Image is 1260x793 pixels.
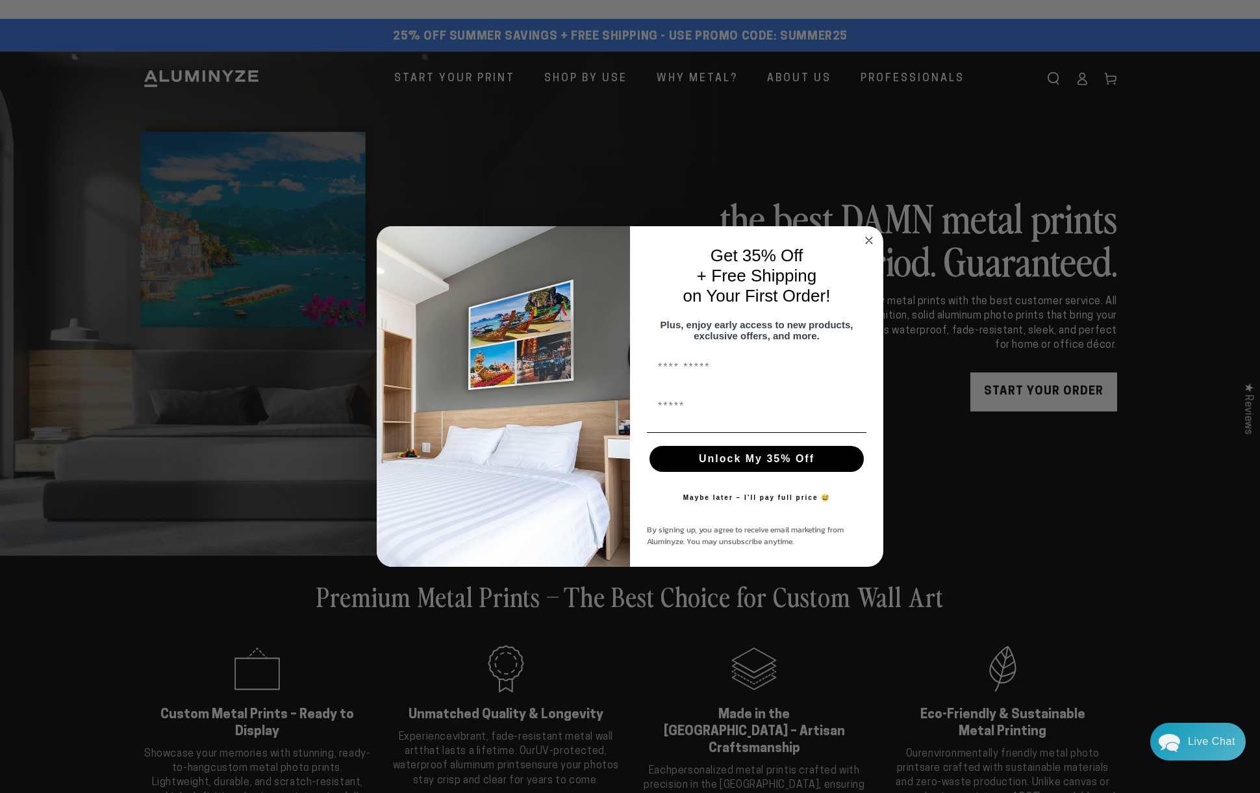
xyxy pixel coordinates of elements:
[377,226,630,567] img: 728e4f65-7e6c-44e2-b7d1-0292a396982f.jpeg
[649,446,864,472] button: Unlock My 35% Off
[647,524,844,547] span: By signing up, you agree to receive email marketing from Aluminyze. You may unsubscribe anytime.
[677,485,837,511] button: Maybe later – I’ll pay full price 😅
[647,432,866,433] img: underline
[861,233,877,248] button: Close dialog
[711,246,803,265] span: Get 35% Off
[1188,723,1235,760] div: Contact Us Directly
[1150,723,1246,760] div: Chat widget toggle
[697,266,816,285] span: + Free Shipping
[661,319,853,341] span: Plus, enjoy early access to new products, exclusive offers, and more.
[683,286,831,305] span: on Your First Order!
